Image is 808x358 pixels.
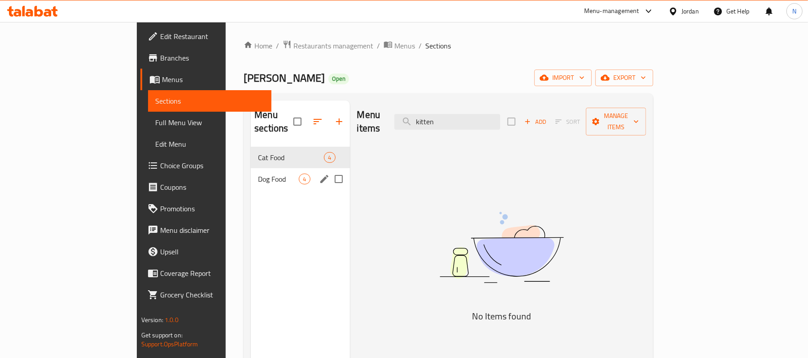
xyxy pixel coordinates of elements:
a: Edit Menu [148,133,272,155]
div: Jordan [681,6,699,16]
a: Sections [148,90,272,112]
span: Edit Restaurant [160,31,265,42]
span: Open [328,75,349,83]
span: Sections [425,40,451,51]
li: / [419,40,422,51]
a: Branches [140,47,272,69]
div: Menu-management [584,6,639,17]
button: Add section [328,111,350,132]
span: Restaurants management [293,40,373,51]
span: Coverage Report [160,268,265,279]
a: Upsell [140,241,272,262]
span: Branches [160,52,265,63]
input: search [394,114,500,130]
img: dish.svg [389,188,614,307]
a: Coverage Report [140,262,272,284]
span: Menus [162,74,265,85]
button: export [595,70,653,86]
span: Upsell [160,246,265,257]
a: Coupons [140,176,272,198]
button: import [534,70,592,86]
h5: No Items found [389,309,614,323]
span: Select all sections [288,112,307,131]
li: / [276,40,279,51]
nav: Menu sections [251,143,349,193]
button: Add [521,115,550,129]
span: Menus [394,40,415,51]
h2: Menu items [357,108,384,135]
span: Promotions [160,203,265,214]
nav: breadcrumb [244,40,653,52]
span: Manage items [593,110,639,133]
span: Edit Menu [155,139,265,149]
div: Open [328,74,349,84]
span: Coupons [160,182,265,192]
div: Dog Food4edit [251,168,349,190]
span: N [792,6,796,16]
a: Menu disclaimer [140,219,272,241]
a: Restaurants management [283,40,373,52]
span: [PERSON_NAME] [244,68,325,88]
button: Manage items [586,108,646,135]
span: Select section first [550,115,586,129]
span: Sections [155,96,265,106]
button: edit [318,172,331,186]
div: Cat Food4 [251,147,349,168]
span: Add [523,117,547,127]
span: Sort sections [307,111,328,132]
a: Support.OpsPlatform [141,338,198,350]
span: Choice Groups [160,160,265,171]
span: Menu disclaimer [160,225,265,236]
span: export [603,72,646,83]
a: Full Menu View [148,112,272,133]
a: Promotions [140,198,272,219]
span: Dog Food [258,174,299,184]
span: Get support on: [141,329,183,341]
li: / [377,40,380,51]
a: Grocery Checklist [140,284,272,306]
h2: Menu sections [254,108,293,135]
span: import [542,72,585,83]
span: Version: [141,314,163,326]
span: 1.0.0 [165,314,179,326]
a: Choice Groups [140,155,272,176]
span: 4 [324,153,335,162]
span: Grocery Checklist [160,289,265,300]
span: Add item [521,115,550,129]
a: Menus [384,40,415,52]
div: items [299,174,310,184]
span: Full Menu View [155,117,265,128]
a: Menus [140,69,272,90]
span: Cat Food [258,152,324,163]
a: Edit Restaurant [140,26,272,47]
span: 4 [299,175,310,183]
